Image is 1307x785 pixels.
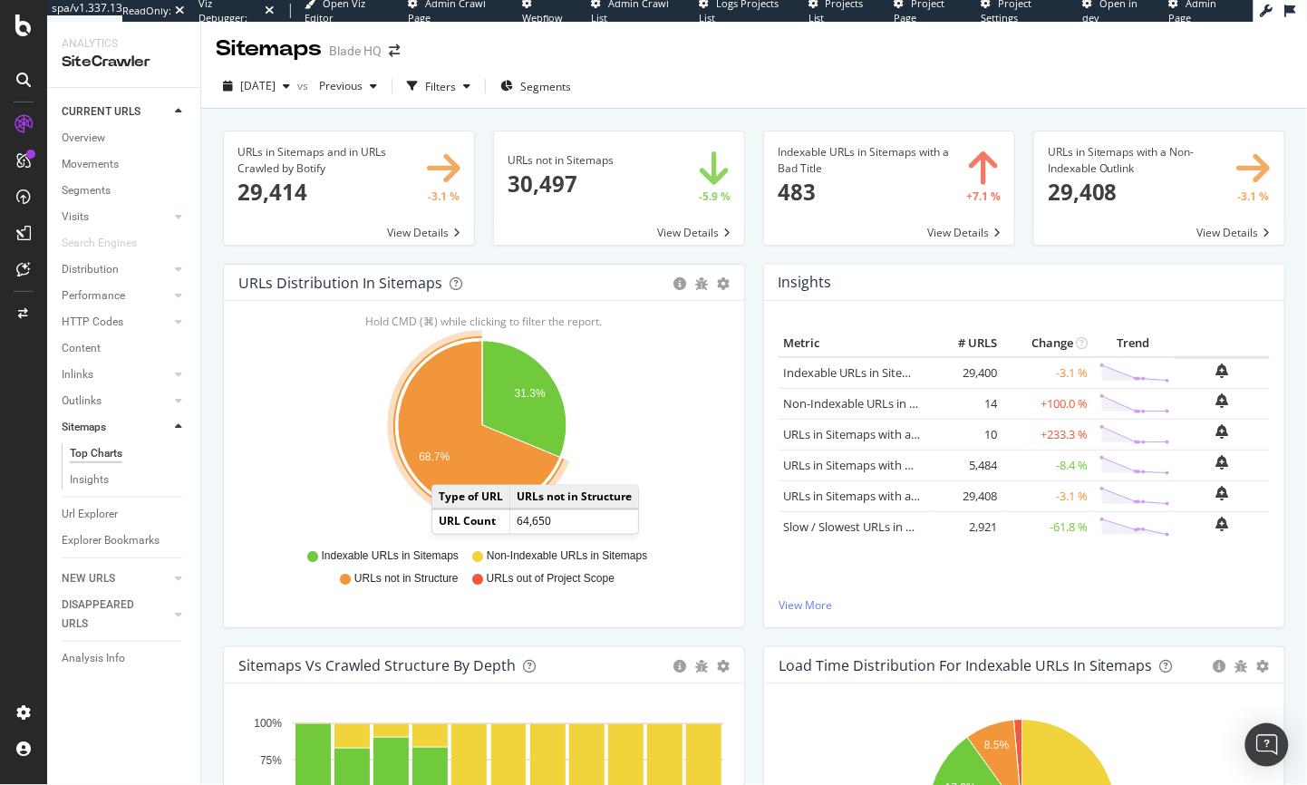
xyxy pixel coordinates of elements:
span: Segments [520,79,571,94]
span: URLs not in Structure [354,571,459,586]
div: Search Engines [62,234,137,253]
div: CURRENT URLS [62,102,140,121]
div: bug [695,660,708,673]
a: Outlinks [62,392,169,411]
div: Visits [62,208,89,227]
td: -61.8 % [1002,511,1092,542]
button: Filters [400,72,478,101]
td: 64,650 [510,509,639,533]
a: URLs in Sitemaps with a Bad HTTP Status Code [783,426,1034,442]
a: Explorer Bookmarks [62,531,188,550]
div: Distribution [62,260,119,279]
a: DISAPPEARED URLS [62,596,169,634]
a: Segments [62,181,188,200]
td: -3.1 % [1002,357,1092,389]
text: 8.5% [984,739,1010,751]
text: 75% [260,754,282,767]
a: HTTP Codes [62,313,169,332]
h4: Insights [778,270,831,295]
th: # URLS [929,330,1002,357]
div: Filters [425,79,456,94]
div: Outlinks [62,392,102,411]
div: HTTP Codes [62,313,123,332]
span: Previous [312,78,363,93]
div: bell-plus [1216,517,1229,531]
div: gear [1257,660,1270,673]
td: +233.3 % [1002,419,1092,450]
button: Segments [493,72,578,101]
a: Movements [62,155,188,174]
div: Sitemaps [216,34,322,64]
a: Content [62,339,188,358]
a: Insights [70,470,188,489]
div: Content [62,339,101,358]
td: -8.4 % [1002,450,1092,480]
span: Non-Indexable URLs in Sitemaps [487,548,647,564]
div: SiteCrawler [62,52,186,73]
div: URLs Distribution in Sitemaps [238,274,442,292]
a: Non-Indexable URLs in Sitemaps [783,395,959,412]
div: Blade HQ [329,42,382,60]
td: URL Count [432,509,510,533]
div: Open Intercom Messenger [1245,723,1289,767]
div: DISAPPEARED URLS [62,596,153,634]
div: Top Charts [70,444,122,463]
a: Visits [62,208,169,227]
div: bell-plus [1216,393,1229,408]
a: Slow / Slowest URLs in Sitemaps [783,518,955,535]
svg: A chart. [238,330,724,540]
div: Overview [62,129,105,148]
span: URLs out of Project Scope [487,571,615,586]
div: Load Time Distribution for Indexable URLs in Sitemaps [779,656,1153,674]
text: 68.7% [419,451,450,464]
div: Analysis Info [62,649,125,668]
a: View More [779,597,1270,613]
div: circle-info [673,277,686,290]
span: Indexable URLs in Sitemaps [322,548,459,564]
div: Explorer Bookmarks [62,531,160,550]
text: 100% [254,718,282,731]
a: Top Charts [70,444,188,463]
div: gear [717,277,730,290]
div: bell-plus [1216,363,1229,378]
a: Url Explorer [62,505,188,524]
a: URLs in Sitemaps with a Non-Indexable Outlink [783,488,1037,504]
div: Movements [62,155,119,174]
td: +100.0 % [1002,388,1092,419]
a: NEW URLS [62,569,169,588]
div: Sitemaps vs Crawled Structure by Depth [238,656,516,674]
span: 2025 Aug. 31st [240,78,276,93]
a: Performance [62,286,169,305]
a: URLs in Sitemaps with only 1 Follow Inlink [783,457,1008,473]
div: Insights [70,470,109,489]
text: 31.3% [515,387,546,400]
div: circle-info [1214,660,1226,673]
a: Search Engines [62,234,155,253]
a: Analysis Info [62,649,188,668]
div: Segments [62,181,111,200]
td: -3.1 % [1002,480,1092,511]
td: 5,484 [929,450,1002,480]
div: bug [1235,660,1248,673]
div: arrow-right-arrow-left [389,44,400,57]
td: 29,400 [929,357,1002,389]
div: ReadOnly: [122,4,171,18]
span: vs [297,78,312,93]
a: Inlinks [62,365,169,384]
div: bell-plus [1216,486,1229,500]
a: Indexable URLs in Sitemaps [783,364,932,381]
td: 2,921 [929,511,1002,542]
div: Analytics [62,36,186,52]
a: Sitemaps [62,418,169,437]
button: [DATE] [216,72,297,101]
div: bell-plus [1216,424,1229,439]
div: Sitemaps [62,418,106,437]
a: Distribution [62,260,169,279]
div: bell-plus [1216,455,1229,470]
div: Inlinks [62,365,93,384]
div: bug [695,277,708,290]
div: gear [717,660,730,673]
td: 14 [929,388,1002,419]
a: CURRENT URLS [62,102,169,121]
button: Previous [312,72,384,101]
